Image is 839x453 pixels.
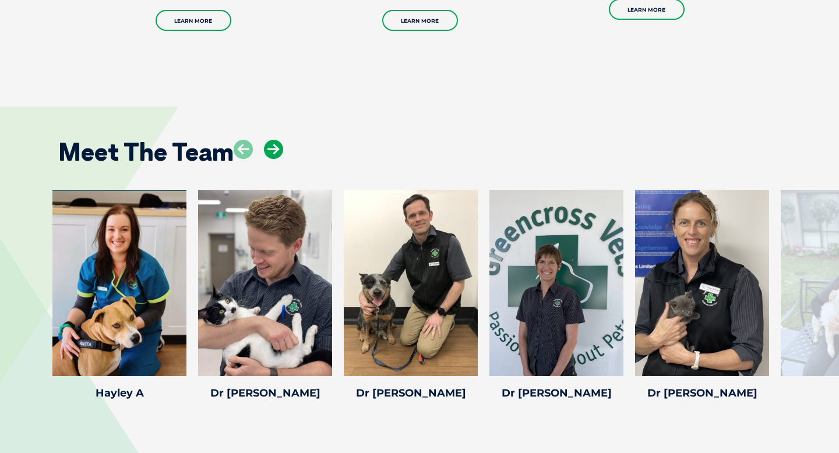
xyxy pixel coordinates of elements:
[156,10,231,31] a: Learn More
[52,388,186,398] h4: Hayley A
[198,388,332,398] h4: Dr [PERSON_NAME]
[635,388,769,398] h4: Dr [PERSON_NAME]
[489,388,623,398] h4: Dr [PERSON_NAME]
[382,10,458,31] a: Learn More
[58,140,234,164] h2: Meet The Team
[344,388,478,398] h4: Dr [PERSON_NAME]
